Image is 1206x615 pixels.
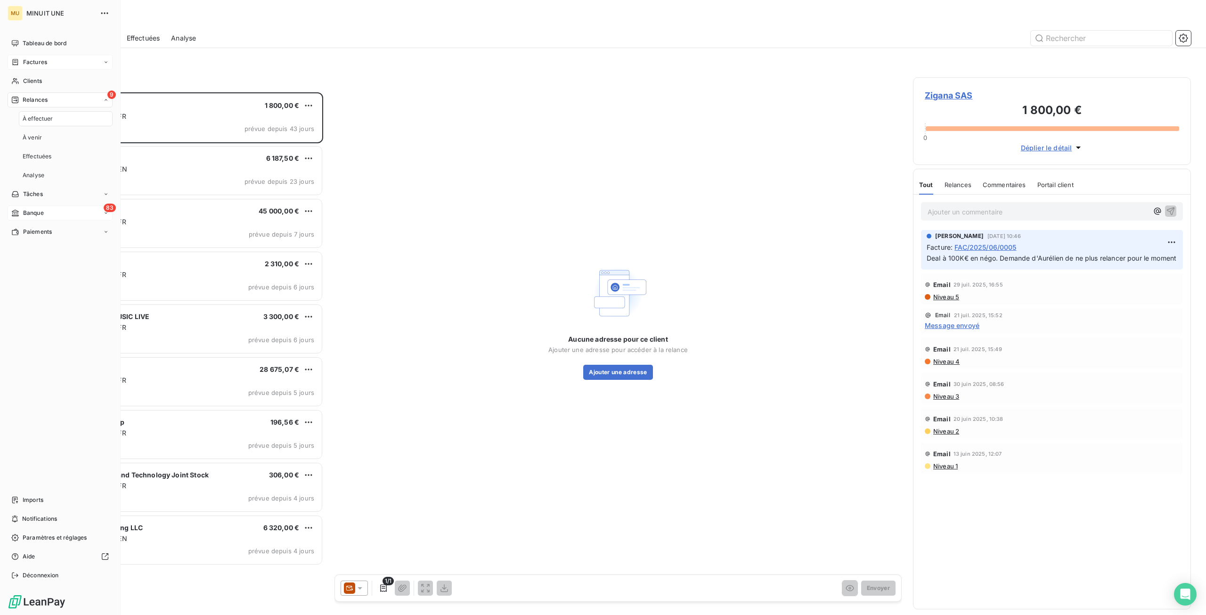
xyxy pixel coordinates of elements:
[953,282,1003,287] span: 29 juil. 2025, 16:55
[8,549,113,564] a: Aide
[932,358,960,365] span: Niveau 4
[23,39,66,48] span: Tableau de bord
[932,393,959,400] span: Niveau 3
[933,450,951,458] span: Email
[263,312,300,320] span: 3 300,00 €
[248,336,314,344] span: prévue depuis 6 jours
[954,312,1002,318] span: 21 juil. 2025, 15:52
[953,346,1002,352] span: 21 juil. 2025, 15:49
[583,365,652,380] button: Ajouter une adresse
[265,260,300,268] span: 2 310,00 €
[923,134,927,141] span: 0
[1174,583,1197,606] div: Open Intercom Messenger
[23,77,42,85] span: Clients
[270,418,299,426] span: 196,56 €
[861,581,896,596] button: Envoyer
[933,345,951,353] span: Email
[954,242,1016,252] span: FAC/2025/06/0005
[933,415,951,423] span: Email
[23,533,87,542] span: Paramètres et réglages
[927,254,1176,262] span: Deal à 100K€ en négo. Demande d'Aurélien de ne plus relancer pour le moment
[1018,142,1086,153] button: Déplier le détail
[248,442,314,449] span: prévue depuis 5 jours
[104,204,116,212] span: 83
[953,451,1002,457] span: 13 juin 2025, 12:07
[66,471,209,479] span: Newstar Music and Technology Joint Stock
[248,283,314,291] span: prévue depuis 6 jours
[953,416,1003,422] span: 20 juin 2025, 10:38
[248,389,314,396] span: prévue depuis 5 jours
[23,552,35,561] span: Aide
[945,181,971,189] span: Relances
[987,233,1021,239] span: [DATE] 10:46
[269,471,299,479] span: 306,00 €
[23,152,52,161] span: Effectuées
[23,171,44,180] span: Analyse
[933,281,951,288] span: Email
[927,242,953,252] span: Facture :
[23,209,44,217] span: Banque
[8,6,23,21] div: MU
[1021,143,1072,153] span: Déplier le détail
[171,33,196,43] span: Analyse
[23,58,47,66] span: Factures
[244,178,314,185] span: prévue depuis 23 jours
[23,133,42,142] span: À venir
[925,102,1179,121] h3: 1 800,00 €
[983,181,1026,189] span: Commentaires
[568,335,668,344] span: Aucune adresse pour ce client
[23,571,59,580] span: Déconnexion
[23,228,52,236] span: Paiements
[925,320,979,330] span: Message envoyé
[248,494,314,502] span: prévue depuis 4 jours
[266,154,300,162] span: 6 187,50 €
[23,190,43,198] span: Tâches
[8,594,66,609] img: Logo LeanPay
[925,89,1179,102] span: Zigana SAS
[932,293,959,301] span: Niveau 5
[259,207,299,215] span: 45 000,00 €
[23,115,53,123] span: À effectuer
[244,125,314,132] span: prévue depuis 43 jours
[263,524,300,532] span: 6 320,00 €
[383,577,394,585] span: 1/1
[45,92,323,615] div: grid
[932,462,958,470] span: Niveau 1
[107,90,116,99] span: 9
[26,9,94,17] span: MINUIT UNE
[932,427,959,435] span: Niveau 2
[548,346,688,353] span: Ajouter une adresse pour accéder à la relance
[953,381,1004,387] span: 30 juin 2025, 08:56
[23,496,43,504] span: Imports
[588,263,648,323] img: Empty state
[23,96,48,104] span: Relances
[127,33,160,43] span: Effectuées
[919,181,933,189] span: Tout
[933,380,951,388] span: Email
[265,101,300,109] span: 1 800,00 €
[248,547,314,555] span: prévue depuis 4 jours
[1031,31,1172,46] input: Rechercher
[260,365,299,373] span: 28 675,07 €
[935,312,950,318] span: Email
[22,515,57,523] span: Notifications
[249,230,314,238] span: prévue depuis 7 jours
[935,232,984,240] span: [PERSON_NAME]
[1037,181,1074,189] span: Portail client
